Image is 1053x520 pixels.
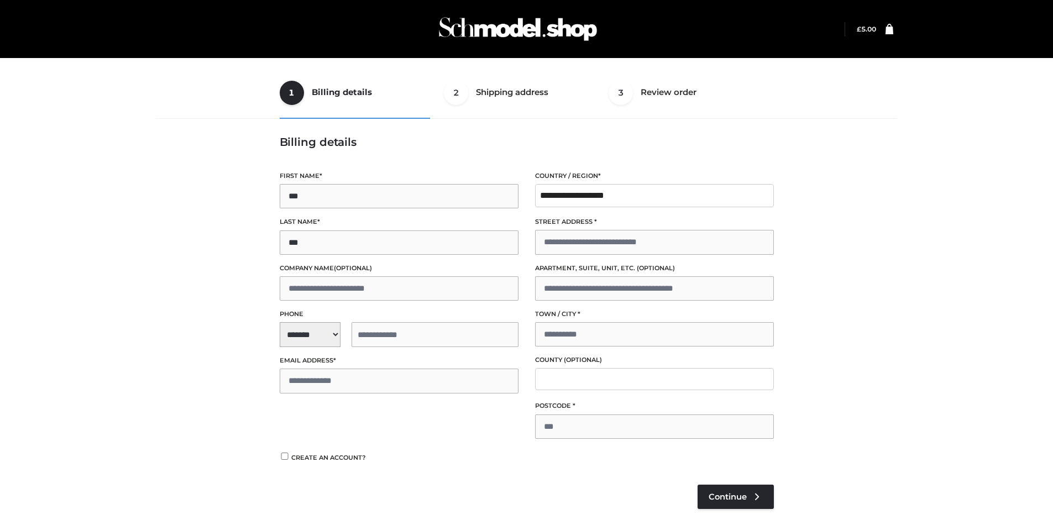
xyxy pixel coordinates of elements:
[857,25,876,33] bdi: 5.00
[280,263,518,274] label: Company name
[280,217,518,227] label: Last name
[280,309,518,319] label: Phone
[535,401,774,411] label: Postcode
[637,264,675,272] span: (optional)
[435,7,601,51] img: Schmodel Admin 964
[535,355,774,365] label: County
[535,217,774,227] label: Street address
[857,25,876,33] a: £5.00
[709,492,747,502] span: Continue
[280,171,518,181] label: First name
[280,453,290,460] input: Create an account?
[564,356,602,364] span: (optional)
[280,355,518,366] label: Email address
[698,485,774,509] a: Continue
[291,454,366,461] span: Create an account?
[334,264,372,272] span: (optional)
[280,135,774,149] h3: Billing details
[535,171,774,181] label: Country / Region
[535,309,774,319] label: Town / City
[535,263,774,274] label: Apartment, suite, unit, etc.
[857,25,861,33] span: £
